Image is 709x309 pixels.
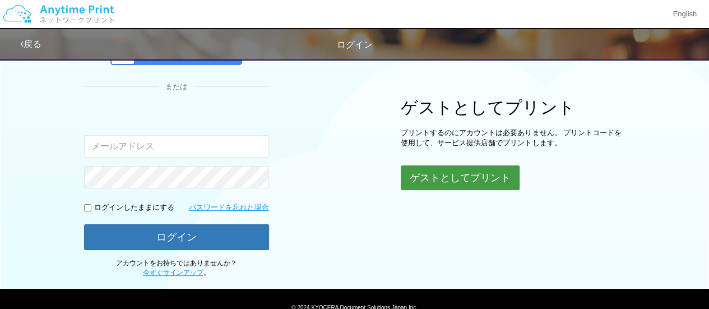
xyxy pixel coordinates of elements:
p: プリントするのにアカウントは必要ありません。 プリントコードを使用して、サービス提供店舗でプリントします。 [401,128,625,149]
a: 戻る [20,39,41,49]
button: ゲストとしてプリント [401,165,520,190]
span: ログイン [337,40,373,49]
div: または [84,82,269,93]
h1: ゲストとしてプリント [401,98,625,117]
span: 。 [143,269,210,276]
p: ログインしたままにする [94,202,174,213]
input: メールアドレス [84,135,269,158]
button: ログイン [84,224,269,250]
p: アカウントをお持ちではありませんか？ [84,259,269,278]
a: パスワードを忘れた場合 [189,202,269,213]
a: 今すぐサインアップ [143,269,203,276]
